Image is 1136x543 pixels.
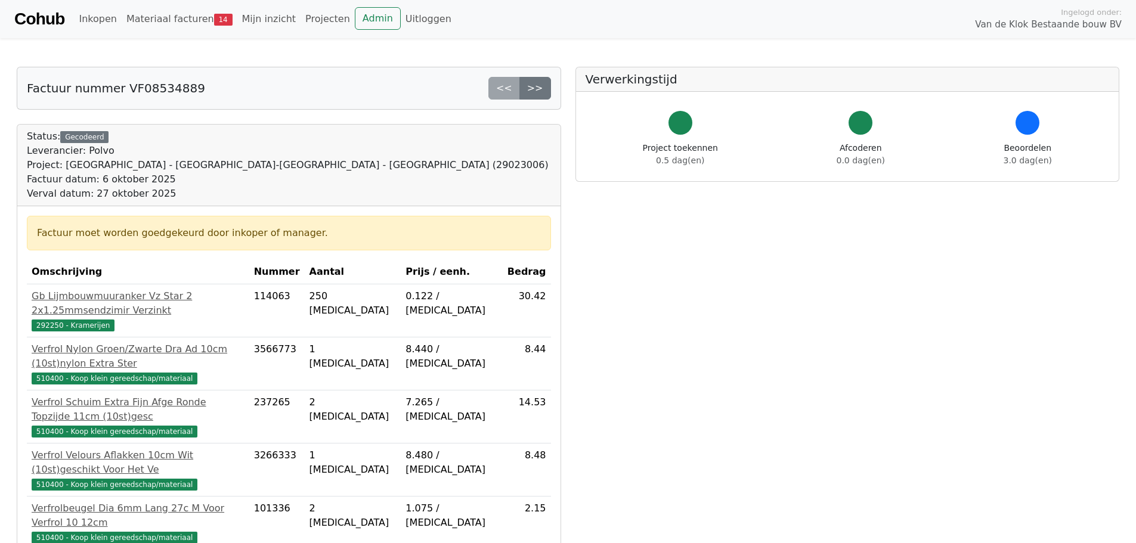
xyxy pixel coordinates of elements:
[305,260,401,284] th: Aantal
[249,337,305,390] td: 3566773
[401,260,503,284] th: Prijs / eenh.
[32,395,244,424] div: Verfrol Schuim Extra Fijn Afge Ronde Topzijde 11cm (10st)gesc
[503,284,551,337] td: 30.42
[503,260,551,284] th: Bedrag
[27,144,549,158] div: Leverancier: Polvo
[401,7,456,31] a: Uitloggen
[27,158,549,172] div: Project: [GEOGRAPHIC_DATA] - [GEOGRAPHIC_DATA]-[GEOGRAPHIC_DATA] - [GEOGRAPHIC_DATA] (29023006)
[27,81,205,95] h5: Factuur nummer VF08534889
[309,448,397,477] div: 1 [MEDICAL_DATA]
[74,7,121,31] a: Inkopen
[32,426,197,437] span: 510400 - Koop klein gereedschap/materiaal
[32,479,197,491] span: 510400 - Koop klein gereedschap/materiaal
[122,7,237,31] a: Materiaal facturen14
[309,501,397,530] div: 2 [MEDICAL_DATA]
[32,395,244,438] a: Verfrol Schuim Extra Fijn Afge Ronde Topzijde 11cm (10st)gesc510400 - Koop klein gereedschap/mate...
[309,342,397,371] div: 1 [MEDICAL_DATA]
[27,260,249,284] th: Omschrijving
[214,14,233,26] span: 14
[27,172,549,187] div: Factuur datum: 6 oktober 2025
[656,156,704,165] span: 0.5 dag(en)
[249,260,305,284] th: Nummer
[249,443,305,497] td: 3266333
[301,7,355,31] a: Projecten
[503,337,551,390] td: 8.44
[837,142,885,167] div: Afcoderen
[14,5,64,33] a: Cohub
[32,501,244,530] div: Verfrolbeugel Dia 6mm Lang 27c M Voor Verfrol 10 12cm
[32,342,244,385] a: Verfrol Nylon Groen/Zwarte Dra Ad 10cm (10st)nylon Extra Ster510400 - Koop klein gereedschap/mate...
[60,131,109,143] div: Gecodeerd
[37,226,541,240] div: Factuur moet worden goedgekeurd door inkoper of manager.
[309,289,397,318] div: 250 [MEDICAL_DATA]
[309,395,397,424] div: 2 [MEDICAL_DATA]
[586,72,1110,86] h5: Verwerkingstijd
[406,501,498,530] div: 1.075 / [MEDICAL_DATA]
[32,289,244,318] div: Gb Lijmbouwmuuranker Vz Star 2 2x1.25mmsendzimir Verzinkt
[355,7,401,30] a: Admin
[406,395,498,424] div: 7.265 / [MEDICAL_DATA]
[975,18,1122,32] span: Van de Klok Bestaande bouw BV
[503,443,551,497] td: 8.48
[406,448,498,477] div: 8.480 / [MEDICAL_DATA]
[32,373,197,384] span: 510400 - Koop klein gereedschap/materiaal
[1061,7,1122,18] span: Ingelogd onder:
[406,289,498,318] div: 0.122 / [MEDICAL_DATA]
[32,448,244,491] a: Verfrol Velours Aflakken 10cm Wit (10st)geschikt Voor Het Ve510400 - Koop klein gereedschap/mater...
[519,77,551,100] a: >>
[1004,142,1052,167] div: Beoordelen
[32,319,114,331] span: 292250 - Kramerijen
[503,390,551,443] td: 14.53
[643,142,718,167] div: Project toekennen
[837,156,885,165] span: 0.0 dag(en)
[406,342,498,371] div: 8.440 / [MEDICAL_DATA]
[32,342,244,371] div: Verfrol Nylon Groen/Zwarte Dra Ad 10cm (10st)nylon Extra Ster
[249,390,305,443] td: 237265
[249,284,305,337] td: 114063
[27,129,549,201] div: Status:
[27,187,549,201] div: Verval datum: 27 oktober 2025
[237,7,301,31] a: Mijn inzicht
[32,289,244,332] a: Gb Lijmbouwmuuranker Vz Star 2 2x1.25mmsendzimir Verzinkt292250 - Kramerijen
[1004,156,1052,165] span: 3.0 dag(en)
[32,448,244,477] div: Verfrol Velours Aflakken 10cm Wit (10st)geschikt Voor Het Ve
